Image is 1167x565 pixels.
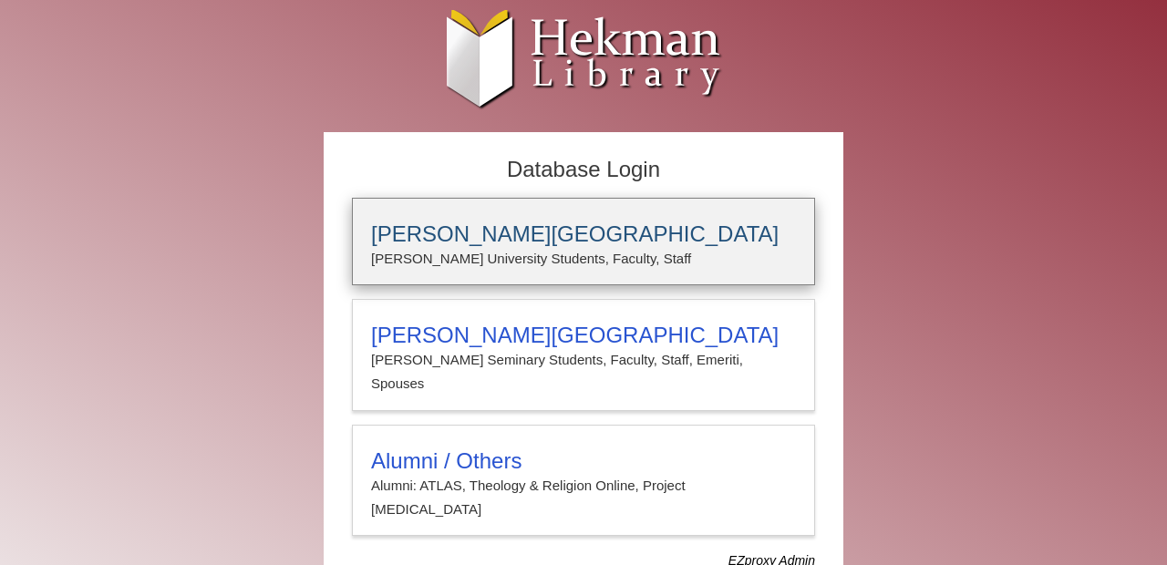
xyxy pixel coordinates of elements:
h3: [PERSON_NAME][GEOGRAPHIC_DATA] [371,221,796,247]
p: [PERSON_NAME] University Students, Faculty, Staff [371,247,796,271]
a: [PERSON_NAME][GEOGRAPHIC_DATA][PERSON_NAME] University Students, Faculty, Staff [352,198,815,285]
h2: Database Login [343,151,824,189]
h3: [PERSON_NAME][GEOGRAPHIC_DATA] [371,323,796,348]
p: [PERSON_NAME] Seminary Students, Faculty, Staff, Emeriti, Spouses [371,348,796,396]
a: [PERSON_NAME][GEOGRAPHIC_DATA][PERSON_NAME] Seminary Students, Faculty, Staff, Emeriti, Spouses [352,299,815,411]
p: Alumni: ATLAS, Theology & Religion Online, Project [MEDICAL_DATA] [371,474,796,522]
h3: Alumni / Others [371,448,796,474]
summary: Alumni / OthersAlumni: ATLAS, Theology & Religion Online, Project [MEDICAL_DATA] [371,448,796,522]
